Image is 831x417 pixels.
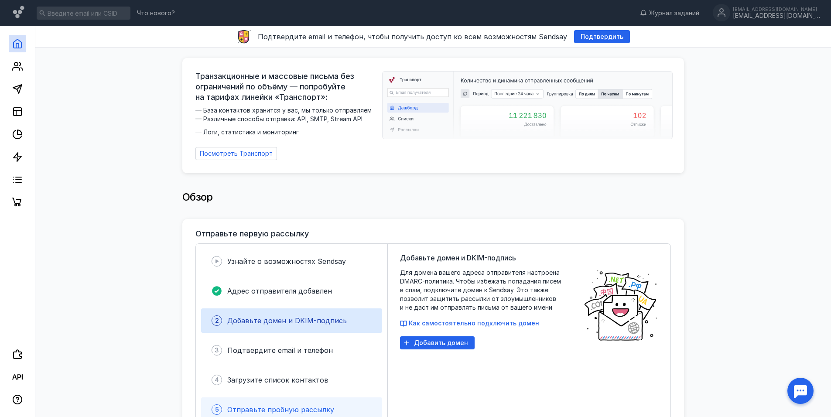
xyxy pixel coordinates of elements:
input: Введите email или CSID [37,7,130,20]
div: [EMAIL_ADDRESS][DOMAIN_NAME] [733,12,820,20]
span: Посмотреть Транспорт [200,150,273,157]
span: Подтвердите email и телефон [227,346,333,355]
span: Подтвердить [581,33,623,41]
span: Обзор [182,191,213,203]
span: Добавьте домен и DKIM-подпись [400,253,516,263]
span: Добавьте домен и DKIM-подпись [227,316,347,325]
span: Отправьте пробную рассылку [227,405,334,414]
span: Подтвердите email и телефон, чтобы получить доступ ко всем возможностям Sendsay [258,32,567,41]
button: Как самостоятельно подключить домен [400,319,539,328]
span: 4 [215,376,219,384]
span: — База контактов хранится у вас, мы только отправляем — Различные способы отправки: API, SMTP, St... [195,106,377,137]
a: Что нового? [133,10,179,16]
span: Узнайте о возможностях Sendsay [227,257,346,266]
span: 5 [215,405,219,414]
button: Добавить домен [400,336,475,349]
div: [EMAIL_ADDRESS][DOMAIN_NAME] [733,7,820,12]
span: Как самостоятельно подключить домен [409,319,539,327]
span: Что нового? [137,10,175,16]
a: Журнал заданий [636,9,704,17]
h3: Отправьте первую рассылку [195,229,309,238]
span: Журнал заданий [649,9,699,17]
img: dashboard-transport-banner [383,72,672,139]
a: Посмотреть Транспорт [195,147,277,160]
span: Адрес отправителя добавлен [227,287,332,295]
button: Подтвердить [574,30,630,43]
img: poster [583,268,658,342]
span: Для домена вашего адреса отправителя настроена DMARC-политика. Чтобы избежать попадания писем в с... [400,268,575,312]
span: Добавить домен [414,339,468,347]
span: Транзакционные и массовые письма без ограничений по объёму — попробуйте на тарифах линейки «Транс... [195,71,377,103]
span: Загрузите список контактов [227,376,328,384]
span: 2 [215,316,219,325]
span: 3 [215,346,219,355]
